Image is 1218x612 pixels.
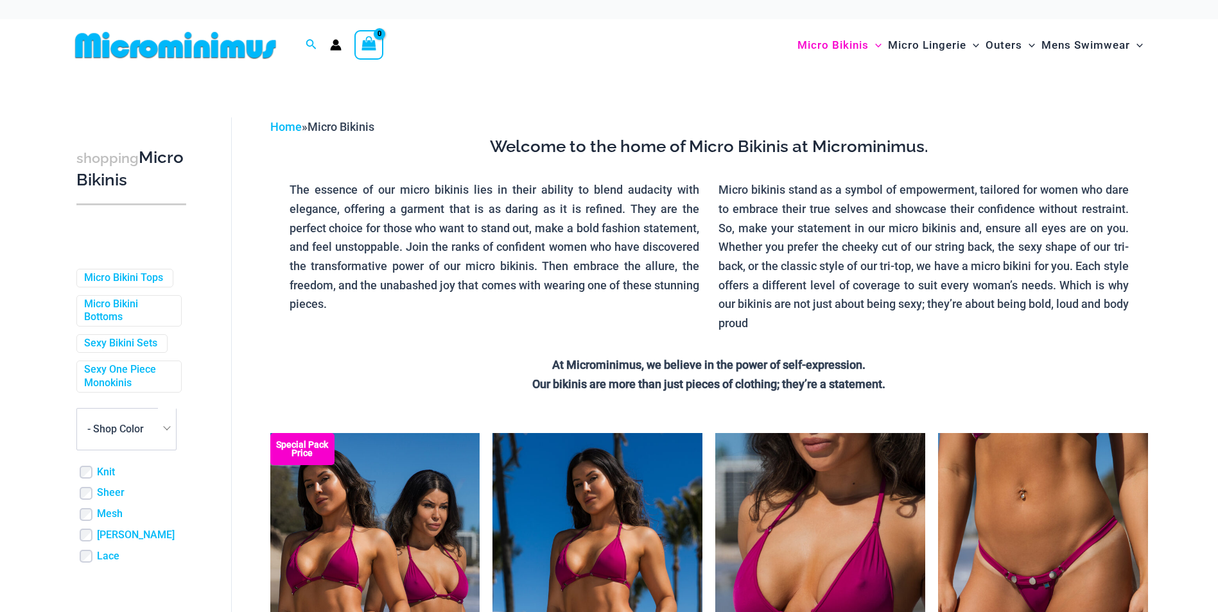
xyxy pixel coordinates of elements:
span: Menu Toggle [869,29,882,62]
strong: Our bikinis are more than just pieces of clothing; they’re a statement. [532,377,885,391]
a: Sexy Bikini Sets [84,337,157,350]
nav: Site Navigation [792,24,1149,67]
p: Micro bikinis stand as a symbol of empowerment, tailored for women who dare to embrace their true... [718,180,1129,333]
a: Mesh [97,507,123,521]
span: Menu Toggle [1022,29,1035,62]
span: - Shop Color [87,423,144,435]
a: View Shopping Cart, empty [354,30,384,60]
span: » [270,120,374,133]
span: - Shop Color [77,409,176,450]
a: Search icon link [306,37,317,53]
a: Sheer [97,486,125,500]
a: Lace [97,550,119,563]
img: MM SHOP LOGO FLAT [70,31,281,60]
a: Sexy One Piece Monokinis [84,363,171,390]
strong: At Microminimus, we believe in the power of self-expression. [552,358,866,371]
span: - Shop Color [76,408,177,450]
h3: Micro Bikinis [76,147,186,191]
span: Micro Bikinis [308,120,374,133]
span: shopping [76,150,139,166]
h3: Welcome to the home of Micro Bikinis at Microminimus. [280,136,1138,158]
span: Micro Bikinis [797,29,869,62]
a: Mens SwimwearMenu ToggleMenu Toggle [1038,26,1146,65]
a: Home [270,120,302,133]
b: Special Pack Price [270,441,335,457]
span: Menu Toggle [1130,29,1143,62]
span: Outers [986,29,1022,62]
p: The essence of our micro bikinis lies in their ability to blend audacity with elegance, offering ... [290,180,700,314]
a: [PERSON_NAME] [97,529,175,542]
span: Mens Swimwear [1041,29,1130,62]
a: OutersMenu ToggleMenu Toggle [982,26,1038,65]
a: Micro Bikini Bottoms [84,298,171,325]
span: Menu Toggle [966,29,979,62]
a: Account icon link [330,39,342,51]
a: Knit [97,466,115,479]
a: Micro Bikini Tops [84,271,163,285]
span: Micro Lingerie [888,29,966,62]
a: Micro BikinisMenu ToggleMenu Toggle [794,26,885,65]
a: Micro LingerieMenu ToggleMenu Toggle [885,26,982,65]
